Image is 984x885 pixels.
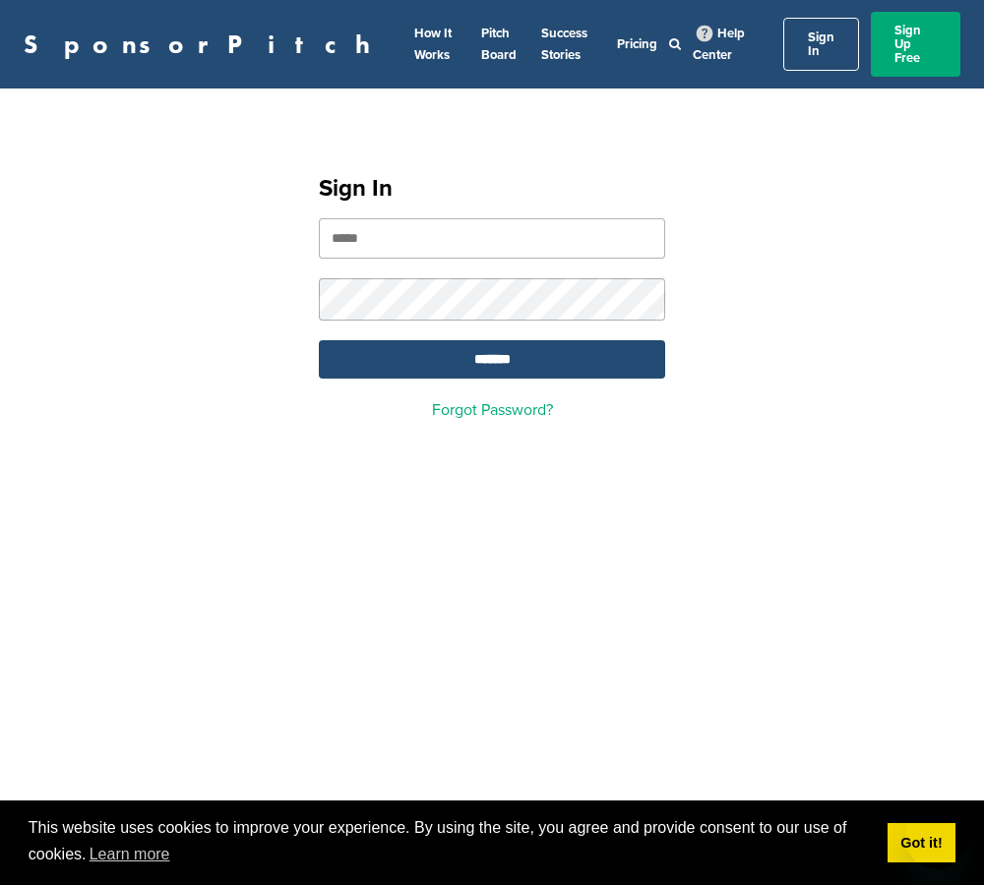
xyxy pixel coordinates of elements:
[432,400,553,420] a: Forgot Password?
[693,22,745,67] a: Help Center
[541,26,587,63] a: Success Stories
[783,18,859,71] a: Sign In
[319,171,665,206] h1: Sign In
[617,36,657,52] a: Pricing
[905,806,968,869] iframe: Button to launch messaging window
[481,26,517,63] a: Pitch Board
[888,823,955,862] a: dismiss cookie message
[871,12,960,77] a: Sign Up Free
[24,31,383,57] a: SponsorPitch
[414,26,452,63] a: How It Works
[87,840,173,869] a: learn more about cookies
[29,816,872,869] span: This website uses cookies to improve your experience. By using the site, you agree and provide co...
